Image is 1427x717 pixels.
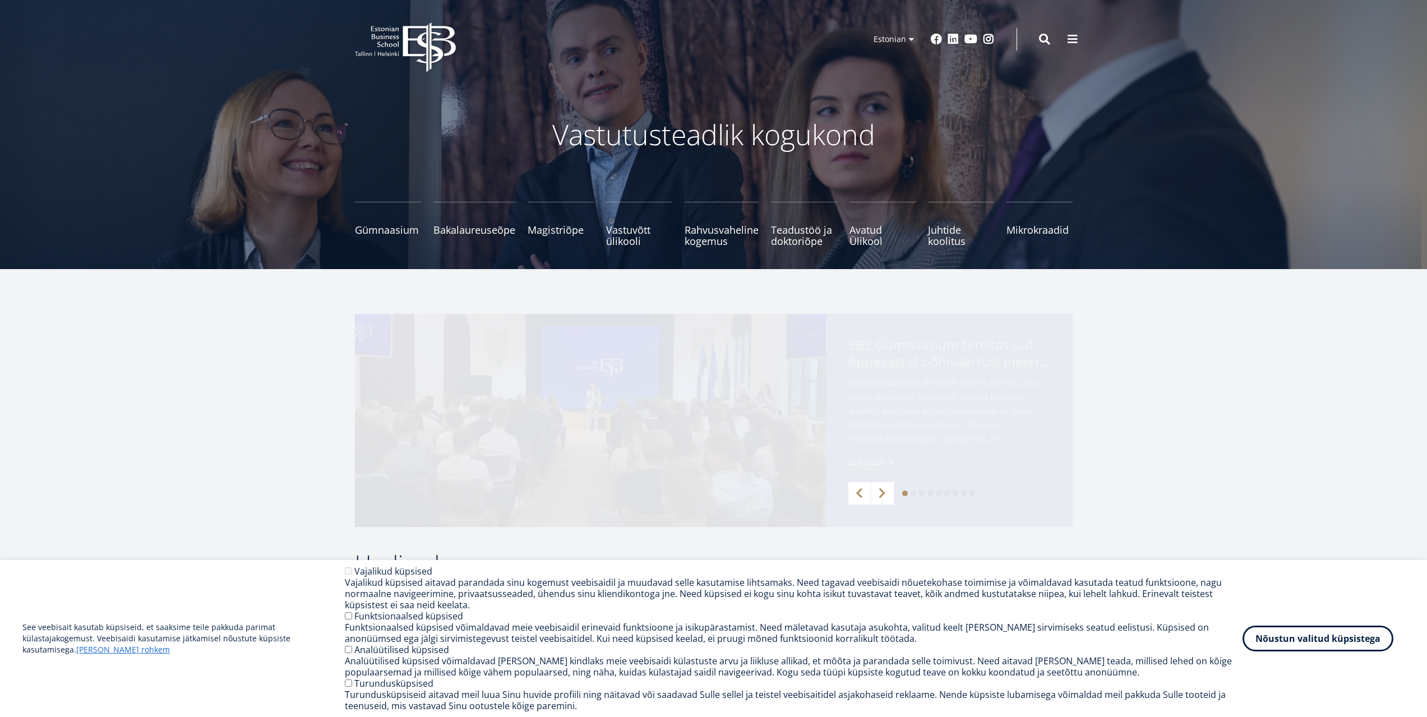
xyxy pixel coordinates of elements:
[1022,558,1073,569] a: Vaata kõiki
[355,549,1010,577] h2: Uudised
[354,565,432,577] label: Vajalikud küpsised
[354,644,449,656] label: Analüütilised küpsised
[345,655,1243,678] div: Analüütilised küpsised võimaldavad [PERSON_NAME] kindlaks meie veebisaidi külastuste arvu ja liik...
[355,202,421,247] a: Gümnaasium
[22,622,345,655] p: See veebisait kasutab küpsiseid, et saaksime teile pakkuda parimat külastajakogemust. Veebisaidi ...
[606,224,672,247] span: Vastuvõtt ülikooli
[606,202,672,247] a: Vastuvõtt ülikooli
[902,491,908,496] a: 1
[927,491,933,496] a: 4
[771,224,837,247] span: Teadustöö ja doktoriõpe
[871,482,894,505] a: Next
[911,491,916,496] a: 2
[771,202,837,247] a: Teadustöö ja doktoriõpe
[528,202,594,247] a: Magistriõpe
[685,202,759,247] a: Rahvusvaheline kogemus
[417,118,1011,151] p: Vastutusteadlik kogukond
[953,491,958,496] a: 7
[928,202,994,247] a: Juhtide koolitus
[76,644,170,655] a: [PERSON_NAME] rohkem
[1006,202,1073,247] a: Mikrokraadid
[948,34,959,45] a: Linkedin
[354,677,433,690] label: Turundusküpsised
[848,353,1050,370] span: õppeaastat põhiväärtusi meenutades
[433,202,515,247] a: Bakalaureuseõpe
[928,224,994,247] span: Juhtide koolitus
[528,224,594,235] span: Magistriõpe
[849,202,916,247] a: Avatud Ülikool
[848,457,896,468] a: Loe edasi
[961,491,967,496] a: 8
[355,314,826,527] img: a
[1006,224,1073,235] span: Mikrokraadid
[848,482,871,505] a: Previous
[964,34,977,45] a: Youtube
[433,224,515,235] span: Bakalaureuseõpe
[931,34,942,45] a: Facebook
[848,376,1050,464] span: EBS Gümnaasiumis [PERSON_NAME], [DATE], uus ja põnev õppeaasta. Avaaktusel tervitas koolipere dir...
[919,491,925,496] a: 3
[944,491,950,496] a: 6
[848,336,1050,373] span: EBS Gümnaasium tervitas uut
[345,689,1243,711] div: Turundusküpsiseid aitavad meil luua Sinu huvide profiili ning näitavad või saadavad Sulle sellel ...
[685,224,759,247] span: Rahvusvaheline kogemus
[936,491,941,496] a: 5
[848,457,885,468] span: Loe edasi
[355,224,421,235] span: Gümnaasium
[1243,626,1393,651] button: Nõustun valitud küpsistega
[345,622,1243,644] div: Funktsionaalsed küpsised võimaldavad meie veebisaidil erinevaid funktsioone ja isikupärastamist. ...
[354,610,463,622] label: Funktsionaalsed küpsised
[345,577,1243,610] div: Vajalikud küpsised aitavad parandada sinu kogemust veebisaidil ja muudavad selle kasutamise lihts...
[983,34,994,45] a: Instagram
[849,224,916,247] span: Avatud Ülikool
[969,491,975,496] a: 9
